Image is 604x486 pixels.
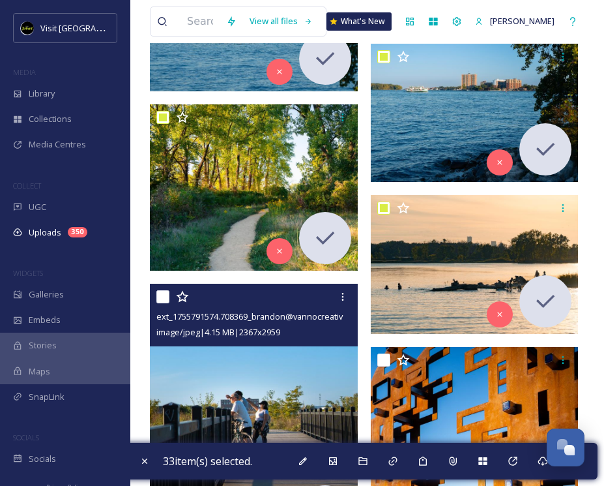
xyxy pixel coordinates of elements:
[468,8,561,34] a: [PERSON_NAME]
[150,104,358,271] img: ext_1755791580.417458_brandon@vannocreative.com-DSC03022.jpg
[29,314,61,326] span: Embeds
[156,310,422,322] span: ext_1755791574.708369_brandon@vannocreative.com-DSC03032.jpg
[29,365,50,378] span: Maps
[13,181,41,190] span: COLLECT
[29,226,61,239] span: Uploads
[490,15,554,27] span: [PERSON_NAME]
[29,288,64,301] span: Galleries
[29,87,55,100] span: Library
[40,22,141,34] span: Visit [GEOGRAPHIC_DATA]
[29,113,72,125] span: Collections
[243,8,319,34] a: View all files
[326,12,392,31] a: What's New
[29,201,46,213] span: UGC
[13,67,36,77] span: MEDIA
[29,339,57,352] span: Stories
[163,453,252,469] span: 33 item(s) selected.
[180,7,220,36] input: Search your library
[13,433,39,442] span: SOCIALS
[371,195,579,334] img: ext_1755791590.631751_brandon@vannocreative.com-DSC03037.jpg
[547,429,584,466] button: Open Chat
[29,391,65,403] span: SnapLink
[29,138,86,151] span: Media Centres
[68,227,87,237] div: 350
[29,453,56,465] span: Socials
[13,268,43,278] span: WIDGETS
[371,44,579,183] img: ext_1755791591.33759_brandon@vannocreative.com-DSC03044.jpg
[21,22,34,35] img: VISIT%20DETROIT%20LOGO%20-%20BLACK%20BACKGROUND.png
[156,326,280,338] span: image/jpeg | 4.15 MB | 2367 x 2959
